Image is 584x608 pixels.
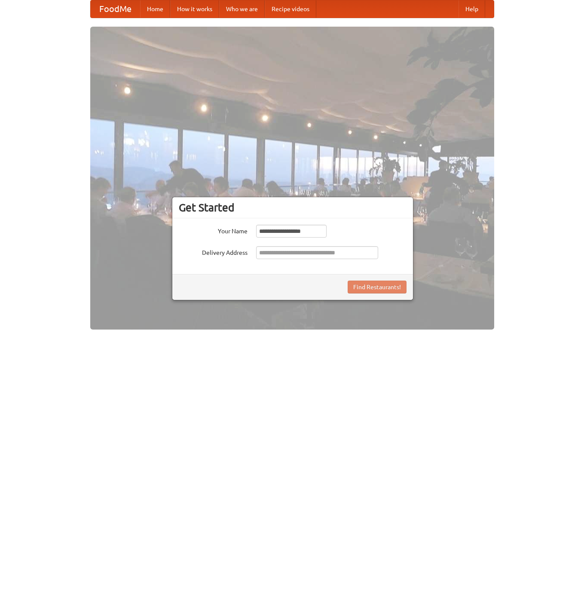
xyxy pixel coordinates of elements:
[140,0,170,18] a: Home
[179,225,248,235] label: Your Name
[179,201,407,214] h3: Get Started
[91,0,140,18] a: FoodMe
[179,246,248,257] label: Delivery Address
[348,281,407,293] button: Find Restaurants!
[219,0,265,18] a: Who we are
[459,0,485,18] a: Help
[265,0,316,18] a: Recipe videos
[170,0,219,18] a: How it works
